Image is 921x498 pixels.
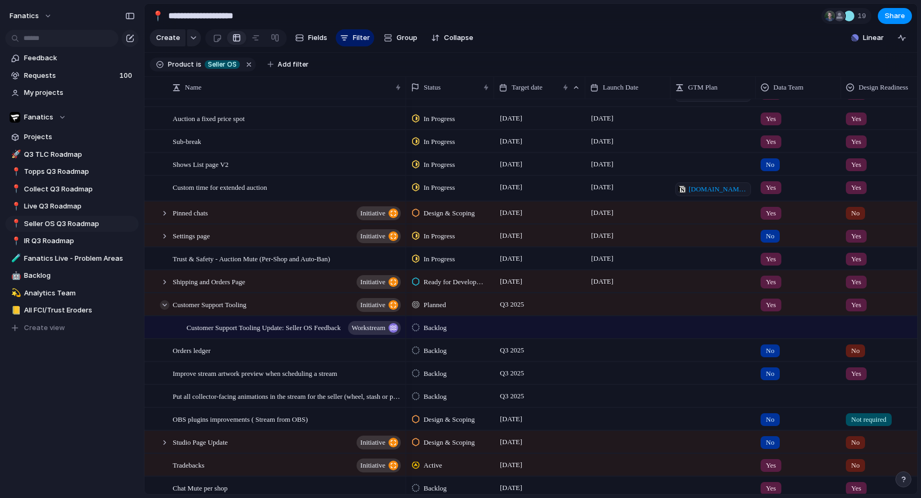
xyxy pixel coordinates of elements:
span: Backlog [424,368,447,379]
span: [DATE] [497,252,525,265]
span: In Progress [424,182,455,193]
span: Yes [851,277,861,287]
span: Yes [851,136,861,147]
span: 100 [119,70,134,81]
span: Yes [766,182,776,193]
a: Projects [5,129,139,145]
a: Feedback [5,50,139,66]
span: In Progress [424,159,455,170]
span: fanatics [10,11,39,21]
span: Design & Scoping [424,208,475,219]
span: Seller OS [208,60,237,69]
button: initiative [357,459,401,472]
button: initiative [357,298,401,312]
span: Design Readiness [859,82,908,93]
a: 📍Topps Q3 Roadmap [5,164,139,180]
span: [DATE] [497,413,525,425]
span: [DATE] [497,181,525,194]
span: Yes [851,483,861,494]
span: Design & Scoping [424,437,475,448]
div: 📍 [152,9,164,23]
span: Yes [766,483,776,494]
a: 💫Analytics Team [5,285,139,301]
a: 📍Seller OS Q3 Roadmap [5,216,139,232]
button: Group [378,29,423,46]
span: Yes [851,114,861,124]
button: is [194,59,204,70]
span: Yes [766,208,776,219]
span: Customer Support Tooling [173,298,246,310]
span: Planned [424,300,446,310]
span: IR Q3 Roadmap [24,236,135,246]
span: Fanatics Live - Problem Areas [24,253,135,264]
button: 📍 [10,236,20,246]
span: Name [185,82,201,93]
span: [DOMAIN_NAME][URL] [689,184,748,195]
span: [DATE] [588,252,616,265]
span: Q3 2025 [497,390,527,403]
button: workstream [348,321,401,335]
span: Pinned chats [173,206,208,219]
span: [DATE] [497,436,525,448]
span: Orders ledger [173,344,211,356]
span: Fanatics [24,112,53,123]
button: initiative [357,275,401,289]
span: No [766,368,774,379]
div: 📍 [11,166,19,178]
span: Tradebacks [173,459,204,471]
span: Yes [766,254,776,264]
span: Feedback [24,53,135,63]
a: Requests100 [5,68,139,84]
span: [DATE] [588,275,616,288]
span: Chat Mute per shop [173,481,228,494]
span: Sub-break [173,135,201,147]
span: Target date [512,82,543,93]
button: initiative [357,206,401,220]
span: initiative [360,435,385,450]
span: [DATE] [497,135,525,148]
span: Studio Page Update [173,436,228,448]
span: Yes [766,114,776,124]
span: Yes [851,368,861,379]
span: No [766,231,774,242]
button: Create view [5,320,139,336]
span: Requests [24,70,116,81]
span: Add filter [278,60,309,69]
span: Group [397,33,417,43]
button: Create [150,29,185,46]
div: 📍 [11,218,19,230]
a: 📍Live Q3 Roadmap [5,198,139,214]
span: [DATE] [497,459,525,471]
span: Backlog [24,270,135,281]
span: initiative [360,458,385,473]
button: initiative [357,229,401,243]
button: 💫 [10,288,20,299]
span: [DATE] [588,181,616,194]
span: Q3 2025 [497,367,527,380]
span: In Progress [424,254,455,264]
button: Collapse [427,29,478,46]
div: 📒 [11,304,19,317]
span: Collect Q3 Roadmap [24,184,135,195]
span: Product [168,60,194,69]
span: Analytics Team [24,288,135,299]
span: Ready for Development [424,277,485,287]
a: [DOMAIN_NAME][URL] [675,182,751,196]
span: [DATE] [588,158,616,171]
span: initiative [360,229,385,244]
button: Share [878,8,912,24]
button: 📒 [10,305,20,316]
span: Yes [851,159,861,170]
span: No [851,208,860,219]
span: Design & Scoping [424,414,475,425]
span: Yes [766,460,776,471]
span: No [766,414,774,425]
span: initiative [360,298,385,312]
span: Not required [851,414,886,425]
span: Yes [851,254,861,264]
span: No [851,460,860,471]
span: Seller OS Q3 Roadmap [24,219,135,229]
span: Yes [766,277,776,287]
